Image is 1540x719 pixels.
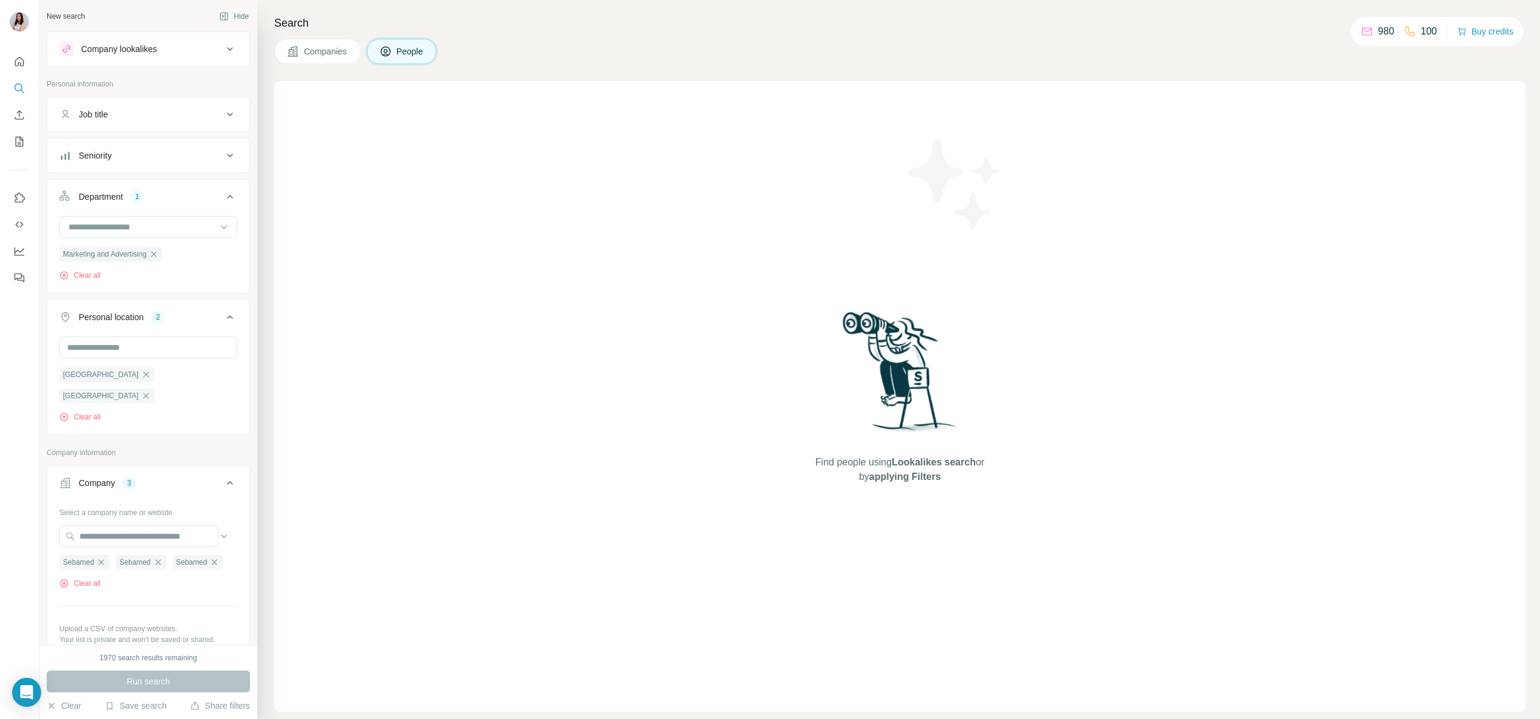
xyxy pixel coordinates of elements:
div: Seniority [79,149,111,162]
div: New search [47,11,85,22]
span: Sebamed [119,557,150,568]
img: Avatar [10,12,29,31]
button: Buy credits [1457,23,1513,40]
span: Sebamed [176,557,207,568]
div: 3 [122,478,136,488]
div: Company [79,477,115,489]
p: 100 [1421,24,1437,39]
div: 2 [151,312,165,323]
span: Companies [304,45,348,57]
button: Department1 [47,182,249,216]
button: Search [10,77,29,99]
button: Use Surfe API [10,214,29,235]
button: Dashboard [10,240,29,262]
button: Use Surfe on LinkedIn [10,187,29,209]
button: Personal location2 [47,303,249,337]
div: 1 [130,191,144,202]
span: Find people using or by [803,455,996,484]
p: Personal information [47,79,250,90]
button: My lists [10,131,29,153]
button: Clear [47,700,81,712]
span: People [397,45,424,57]
button: Clear all [59,412,100,422]
span: applying Filters [869,471,941,482]
div: Company lookalikes [81,43,157,55]
p: 980 [1378,24,1394,39]
img: Surfe Illustration - Woman searching with binoculars [837,309,963,444]
button: Save search [105,700,166,712]
h4: Search [274,15,1525,31]
div: Department [79,191,123,203]
img: Surfe Illustration - Stars [900,130,1009,238]
button: Quick start [10,51,29,73]
button: Company lookalikes [47,34,249,64]
div: Select a company name or website [59,502,237,518]
p: Your list is private and won't be saved or shared. [59,634,237,645]
button: Clear all [59,270,100,281]
button: Company3 [47,468,249,502]
button: Clear all [59,578,100,589]
button: Feedback [10,267,29,289]
span: Lookalikes search [892,457,976,467]
div: Job title [79,108,108,120]
p: Upload a CSV of company websites. [59,623,237,634]
button: Hide [211,7,257,25]
div: 1970 search results remaining [100,652,197,663]
p: Company information [47,447,250,458]
button: Share filters [190,700,250,712]
span: [GEOGRAPHIC_DATA] [63,390,139,401]
button: Seniority [47,141,249,170]
span: Marketing and Advertising [63,249,146,260]
span: Sebamed [63,557,94,568]
button: Enrich CSV [10,104,29,126]
span: [GEOGRAPHIC_DATA] [63,369,139,380]
button: Job title [47,100,249,129]
div: Personal location [79,311,143,323]
div: Open Intercom Messenger [12,678,41,707]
